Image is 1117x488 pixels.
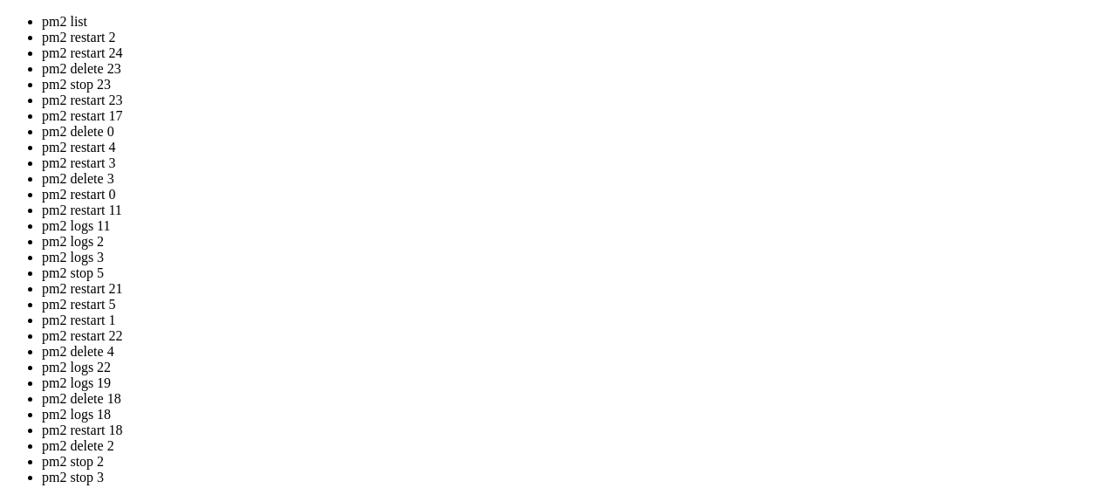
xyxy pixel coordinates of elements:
[42,328,1110,344] li: pm2 restart 22
[42,14,1110,30] li: pm2 list
[7,138,891,153] x-row: To restore this content, you can run the 'unminimize' command.
[7,94,891,109] x-row: This system has been minimized by removing packages and content that are
[7,153,891,168] x-row: New release '24.04.3 LTS' available.
[42,45,1110,61] li: pm2 restart 24
[42,77,1110,93] li: pm2 stop 23
[42,30,1110,45] li: pm2 restart 2
[42,423,1110,438] li: pm2 restart 18
[42,344,1110,360] li: pm2 delete 4
[184,211,191,226] div: (24, 14)
[7,51,891,65] x-row: * Management: [URL][DOMAIN_NAME]
[42,250,1110,265] li: pm2 logs 3
[42,313,1110,328] li: pm2 restart 1
[42,218,1110,234] li: pm2 logs 11
[42,93,1110,108] li: pm2 restart 23
[42,438,1110,454] li: pm2 delete 2
[7,36,891,51] x-row: * Documentation: [URL][DOMAIN_NAME]
[42,108,1110,124] li: pm2 restart 17
[42,470,1110,485] li: pm2 stop 3
[7,7,891,22] x-row: Welcome to Ubuntu 22.04.2 LTS (GNU/Linux 5.15.0-152-generic x86_64)
[42,281,1110,297] li: pm2 restart 21
[7,109,891,124] x-row: not required on a system that users do not log into.
[7,168,891,182] x-row: Run 'do-release-upgrade' to upgrade to it.
[42,187,1110,203] li: pm2 restart 0
[42,140,1110,155] li: pm2 restart 4
[42,407,1110,423] li: pm2 logs 18
[42,297,1110,313] li: pm2 restart 5
[7,65,891,80] x-row: * Support: [URL][DOMAIN_NAME]
[42,391,1110,407] li: pm2 delete 18
[42,360,1110,375] li: pm2 logs 22
[42,203,1110,218] li: pm2 restart 11
[7,211,891,226] x-row: root@homeless-cock:~# pm
[42,171,1110,187] li: pm2 delete 3
[7,196,891,211] x-row: Last login: [DATE] from [TECHNICAL_ID]
[42,234,1110,250] li: pm2 logs 2
[42,375,1110,391] li: pm2 logs 19
[42,61,1110,77] li: pm2 delete 23
[42,155,1110,171] li: pm2 restart 3
[42,265,1110,281] li: pm2 stop 5
[42,124,1110,140] li: pm2 delete 0
[42,454,1110,470] li: pm2 stop 2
